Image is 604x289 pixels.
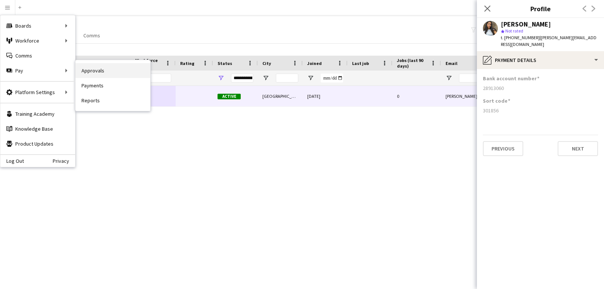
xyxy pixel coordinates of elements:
[446,75,452,81] button: Open Filter Menu
[0,136,75,151] a: Product Updates
[131,86,176,106] div: 9958
[483,75,539,82] h3: Bank account number
[0,63,75,78] div: Pay
[0,85,75,100] div: Platform Settings
[483,85,598,91] div: 28913060
[218,75,224,81] button: Open Filter Menu
[0,121,75,136] a: Knowledge Base
[80,31,103,40] a: Comms
[446,60,457,66] span: Email
[303,86,348,106] div: [DATE]
[0,48,75,63] a: Comms
[477,4,604,13] h3: Profile
[262,75,269,81] button: Open Filter Menu
[352,60,369,66] span: Last job
[483,97,510,104] h3: Sort code
[441,86,591,106] div: [PERSON_NAME][EMAIL_ADDRESS][DOMAIN_NAME]
[505,28,523,34] span: Not rated
[459,74,586,83] input: Email Filter Input
[0,158,24,164] a: Log Out
[75,63,150,78] a: Approvals
[276,74,298,83] input: City Filter Input
[501,35,540,40] span: t. [PHONE_NUMBER]
[75,78,150,93] a: Payments
[149,74,171,83] input: Workforce ID Filter Input
[307,75,314,81] button: Open Filter Menu
[53,158,75,164] a: Privacy
[477,51,604,69] div: Payment details
[180,60,194,66] span: Rating
[483,141,523,156] button: Previous
[218,60,232,66] span: Status
[258,86,303,106] div: [GEOGRAPHIC_DATA]
[83,32,100,39] span: Comms
[135,58,162,69] span: Workforce ID
[321,74,343,83] input: Joined Filter Input
[262,60,271,66] span: City
[75,93,150,108] a: Reports
[501,21,551,28] div: [PERSON_NAME]
[558,141,598,156] button: Next
[483,107,598,114] div: 301856
[218,94,241,99] span: Active
[0,18,75,33] div: Boards
[397,58,428,69] span: Jobs (last 90 days)
[0,106,75,121] a: Training Academy
[307,60,322,66] span: Joined
[0,33,75,48] div: Workforce
[392,86,441,106] div: 0
[501,35,597,47] span: | [PERSON_NAME][EMAIL_ADDRESS][DOMAIN_NAME]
